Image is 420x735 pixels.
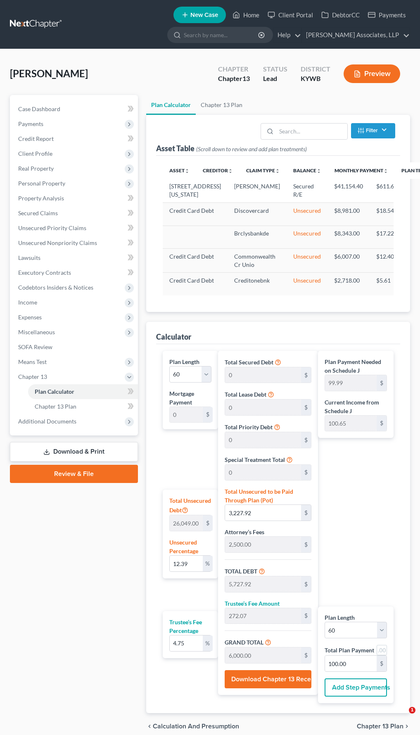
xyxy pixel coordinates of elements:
label: TOTAL DEBT [225,567,257,576]
a: Round to nearest dollar [377,645,387,655]
span: Additional Documents [18,418,76,425]
span: 13 [242,74,250,82]
div: Chapter [218,74,250,83]
td: $12.40 [370,249,404,273]
button: Filter [351,123,395,138]
div: $ [301,367,311,383]
td: Credit Card Debt [163,249,228,273]
a: Payments [364,7,410,22]
div: Asset Table [156,143,307,153]
td: $41,154.40 [327,179,370,203]
td: Unsecured [287,273,327,295]
div: $ [377,416,387,431]
td: $5.61 [370,273,404,295]
label: Total Unsecured Debt [169,496,212,515]
label: Total Plan Payment [325,646,374,654]
i: unfold_more [228,169,233,174]
input: Search... [276,124,347,139]
label: GRAND TOTAL [225,638,263,647]
span: Income [18,299,37,306]
div: Status [263,64,287,74]
a: Secured Claims [12,206,138,221]
span: Chapter 13 Plan [357,723,403,730]
input: 0.00 [170,515,203,531]
div: $ [203,515,213,531]
div: KYWB [301,74,330,83]
label: Trustee’s Fee Percentage [169,618,212,635]
a: Lawsuits [12,250,138,265]
a: SOFA Review [12,340,138,354]
span: Real Property [18,165,54,172]
input: 0.00 [225,647,301,663]
a: Unsecured Nonpriority Claims [12,235,138,250]
a: Chapter 13 Plan [196,95,247,115]
a: Plan Calculator [146,95,196,115]
input: 0.00 [170,556,203,571]
input: 0.00 [170,407,203,423]
td: Unsecured [287,203,327,226]
td: $17.22 [370,226,404,248]
button: chevron_left Calculation and Presumption [146,723,239,730]
label: Plan Length [325,613,355,622]
input: 0.00 [225,576,301,592]
label: Total Unsecured to be Paid Through Plan (Pot) [225,487,311,504]
button: Preview [344,64,400,83]
span: Calculation and Presumption [153,723,239,730]
td: Creditonebnk [228,273,287,295]
td: [STREET_ADDRESS][US_STATE] [163,179,228,203]
iframe: Intercom live chat [392,707,412,727]
div: $ [301,608,311,624]
span: New Case [190,12,218,18]
i: unfold_more [316,169,321,174]
button: Download Chapter 13 Receipt [225,670,311,688]
a: Help [273,28,301,43]
span: Unsecured Priority Claims [18,224,86,231]
label: Trustee’s Fee Amount [225,599,280,608]
input: 0.00 [225,465,301,480]
span: Plan Calculator [35,388,74,395]
div: $ [301,400,311,415]
span: Miscellaneous [18,328,55,335]
td: [PERSON_NAME] [228,179,287,203]
td: $2,718.00 [327,273,370,295]
label: Current Income from Schedule J [325,398,387,415]
span: Lawsuits [18,254,40,261]
div: $ [377,656,387,671]
span: SOFA Review [18,343,52,350]
label: Mortgage Payment [169,389,212,407]
a: Creditorunfold_more [203,167,233,174]
a: Review & File [10,465,138,483]
div: $ [301,432,311,448]
span: Credit Report [18,135,54,142]
span: Personal Property [18,180,65,187]
label: Plan Payment Needed on Schedule J [325,357,387,375]
a: Chapter 13 Plan [28,399,138,414]
input: 0.00 [225,537,301,552]
div: $ [301,576,311,592]
a: Client Portal [263,7,317,22]
td: $8,981.00 [327,203,370,226]
input: 0.00 [325,375,377,391]
a: Download & Print [10,442,138,461]
i: unfold_more [185,169,190,174]
span: (Scroll down to review and add plan treatments) [196,145,307,152]
td: $8,343.00 [327,226,370,248]
input: 0.00 [225,400,301,415]
a: Unsecured Priority Claims [12,221,138,235]
input: 0.00 [225,432,301,448]
div: $ [301,505,311,521]
input: 0.00 [170,635,203,651]
div: District [301,64,330,74]
a: Plan Calculator [28,384,138,399]
td: Discovercard [228,203,287,226]
i: unfold_more [383,169,388,174]
div: $ [301,647,311,663]
span: Expenses [18,314,42,321]
span: [PERSON_NAME] [10,67,88,79]
input: 0.00 [225,608,301,624]
span: 1 [409,707,415,714]
span: Secured Claims [18,209,58,216]
div: Lead [263,74,287,83]
td: Commonwealth Cr Unio [228,249,287,273]
span: Chapter 13 [18,373,47,380]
